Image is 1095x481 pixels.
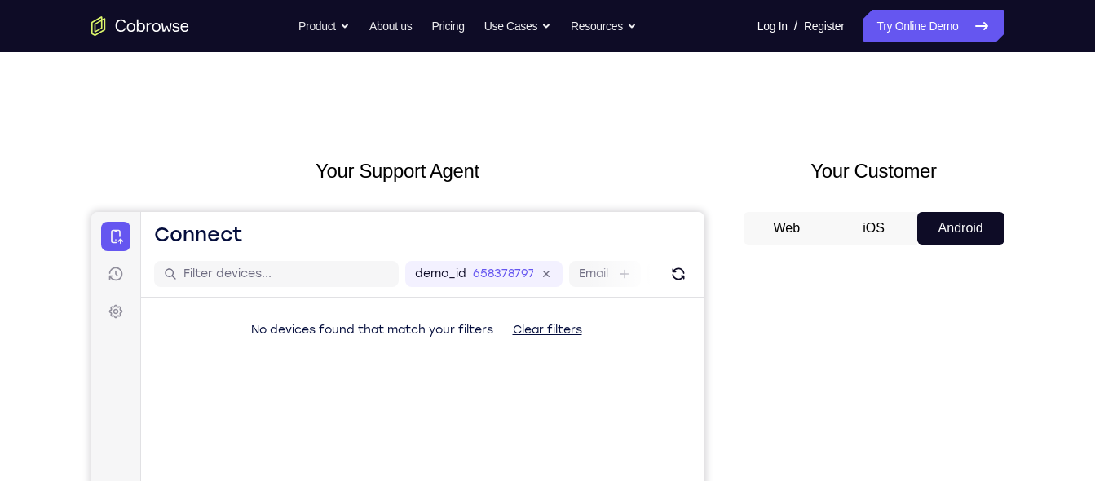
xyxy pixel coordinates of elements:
a: About us [369,10,412,42]
span: / [794,16,797,36]
button: Resources [571,10,637,42]
a: Register [804,10,844,42]
a: Go to the home page [91,16,189,36]
button: Refresh [574,49,600,75]
button: iOS [830,212,917,245]
input: Filter devices... [92,54,298,70]
a: Try Online Demo [863,10,1004,42]
label: demo_id [324,54,375,70]
button: Web [744,212,831,245]
label: Email [488,54,517,70]
a: Settings [10,85,39,114]
a: Connect [10,10,39,39]
button: Use Cases [484,10,551,42]
a: Log In [757,10,788,42]
button: Product [298,10,350,42]
h2: Your Customer [744,157,1004,186]
a: Sessions [10,47,39,77]
button: Clear filters [408,102,504,135]
h2: Your Support Agent [91,157,704,186]
span: No devices found that match your filters. [160,111,405,125]
button: Android [917,212,1004,245]
h1: Connect [63,10,152,36]
a: Pricing [431,10,464,42]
